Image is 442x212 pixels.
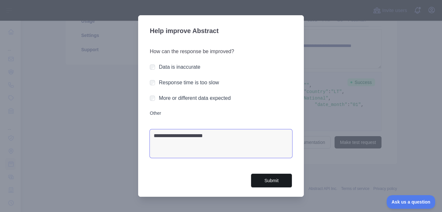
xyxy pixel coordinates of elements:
[159,64,200,70] label: Data is inaccurate
[387,195,436,209] iframe: Toggle Customer Support
[150,110,292,116] label: Other
[251,173,292,188] button: Submit
[159,95,231,101] label: More or different data expected
[159,80,219,85] label: Response time is too slow
[150,48,292,55] h3: How can the response be improved?
[150,23,292,40] h3: Help improve Abstract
